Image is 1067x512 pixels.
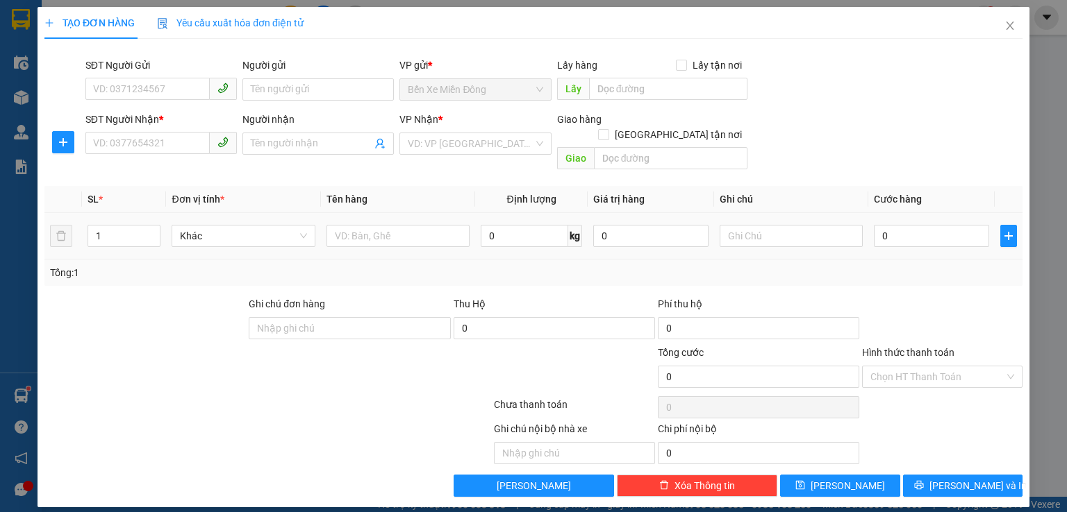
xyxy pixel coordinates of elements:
label: Hình thức thanh toán [862,347,954,358]
span: Lấy tận nơi [687,58,747,73]
img: icon [157,18,168,29]
span: Gửi: [12,13,33,28]
div: 200.000 [131,89,246,109]
span: plus [53,137,74,148]
span: [PERSON_NAME] và In [929,478,1027,493]
button: Close [991,7,1029,46]
span: [GEOGRAPHIC_DATA] tận nơi [609,127,747,142]
span: Nhận: [133,13,166,28]
div: VP MĐRắk (NX) [133,12,245,45]
button: [PERSON_NAME] [453,475,613,497]
div: 0363414569 [133,62,245,81]
span: Bến Xe Miền Đông [408,79,543,100]
span: close [1004,20,1016,31]
span: Tên hàng [326,194,367,205]
span: plus [44,18,54,28]
span: Tổng cước [658,347,704,358]
input: Ghi Chú [720,225,863,247]
button: deleteXóa Thông tin [617,475,777,497]
span: plus [1001,230,1016,241]
span: Yêu cầu xuất hóa đơn điện tử [157,17,304,28]
div: Chưa thanh toán [493,397,656,421]
span: VP Nhận [399,114,438,125]
span: TẠO ĐƠN HÀNG [44,17,135,28]
span: Khác [180,225,306,246]
div: Chi phí nội bộ [658,421,859,442]
span: [PERSON_NAME] [497,478,571,493]
span: Giá trị hàng [593,194,645,205]
span: Xóa Thông tin [675,478,735,493]
th: Ghi chú [714,186,868,213]
div: SĐT Người Nhận [85,112,237,127]
span: Giao [556,147,593,169]
span: printer [914,480,924,491]
div: Ghi chú nội bộ nhà xe [494,421,654,442]
input: Nhập ghi chú [494,442,654,464]
button: save[PERSON_NAME] [780,475,900,497]
span: [PERSON_NAME] [811,478,885,493]
span: Lấy hàng [556,60,597,71]
div: huyền thương [133,45,245,62]
div: Người nhận [242,112,394,127]
button: delete [50,225,72,247]
span: Đơn vị tính [172,194,224,205]
button: plus [52,131,74,153]
span: Lấy [556,78,588,100]
span: save [795,480,805,491]
span: CC : [131,93,150,108]
div: VP gửi [399,58,551,73]
span: Giao hàng [556,114,601,125]
label: Ghi chú đơn hàng [249,298,325,309]
span: SL [88,194,99,205]
div: Phí thu hộ [658,296,859,317]
button: plus [1000,225,1017,247]
span: user-add [374,138,386,149]
div: SĐT Người Gửi [85,58,237,73]
div: Tổng: 1 [50,265,413,280]
input: VD: Bàn, Ghế [326,225,470,247]
input: Dọc đường [593,147,747,169]
span: Cước hàng [874,194,922,205]
div: Bến Xe Miền Đông [12,12,123,45]
input: Dọc đường [588,78,747,100]
button: printer[PERSON_NAME] và In [903,475,1023,497]
span: Thu Hộ [453,298,485,309]
div: Người gửi [242,58,394,73]
span: Định lượng [506,194,556,205]
span: delete [659,480,669,491]
span: phone [217,83,229,94]
input: 0 [593,225,709,247]
span: phone [217,137,229,148]
input: Ghi chú đơn hàng [249,317,450,339]
span: kg [568,225,582,247]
